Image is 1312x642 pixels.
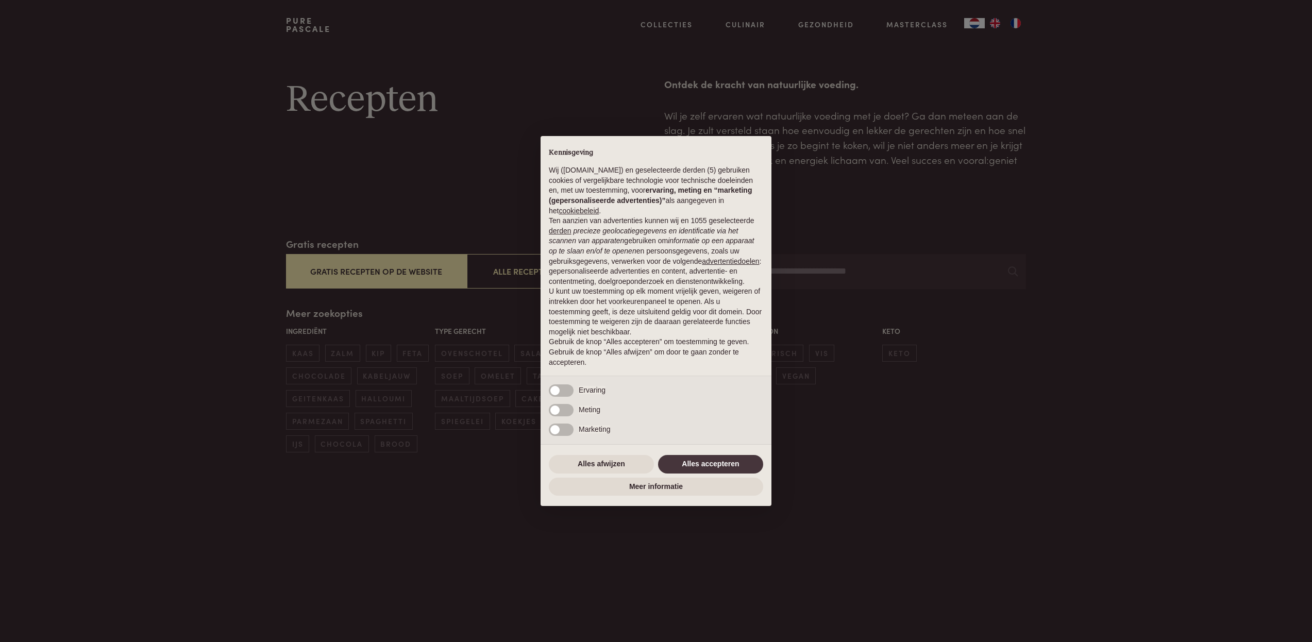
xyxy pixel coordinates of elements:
button: derden [549,226,571,236]
p: Wij ([DOMAIN_NAME]) en geselecteerde derden (5) gebruiken cookies of vergelijkbare technologie vo... [549,165,763,216]
button: Meer informatie [549,478,763,496]
p: U kunt uw toestemming op elk moment vrijelijk geven, weigeren of intrekken door het voorkeurenpan... [549,286,763,337]
span: Marketing [579,425,610,433]
button: Alles afwijzen [549,455,654,474]
button: advertentiedoelen [702,257,759,267]
a: cookiebeleid [559,207,599,215]
em: precieze geolocatiegegevens en identificatie via het scannen van apparaten [549,227,738,245]
h2: Kennisgeving [549,148,763,158]
p: Ten aanzien van advertenties kunnen wij en 1055 geselecteerde gebruiken om en persoonsgegevens, z... [549,216,763,286]
span: Ervaring [579,386,605,394]
strong: ervaring, meting en “marketing (gepersonaliseerde advertenties)” [549,186,752,205]
span: Meting [579,406,600,414]
button: Alles accepteren [658,455,763,474]
p: Gebruik de knop “Alles accepteren” om toestemming te geven. Gebruik de knop “Alles afwijzen” om d... [549,337,763,367]
em: informatie op een apparaat op te slaan en/of te openen [549,236,754,255]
